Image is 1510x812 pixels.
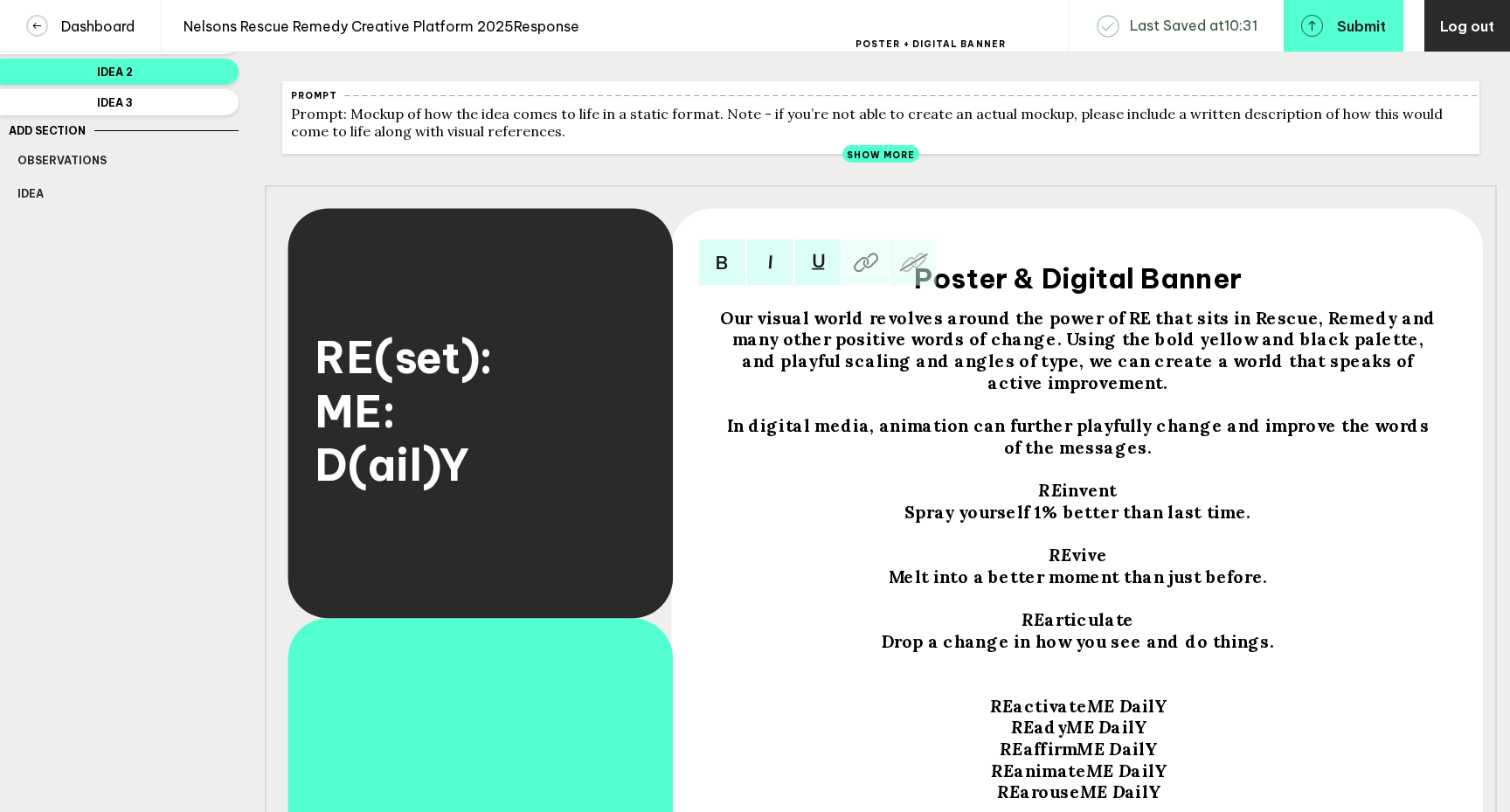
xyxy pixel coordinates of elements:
[1020,781,1080,803] span: arouse
[315,330,493,385] span: RE(set):
[1022,609,1044,631] span: RE
[727,415,1434,458] span: In digital media, animation can further playfully change and improve the words of the messages.
[17,66,213,79] span: Idea 2
[720,308,1441,394] span: Our visual world revolves around the power of RE that sits in Rescue, Remedy and many other posit...
[48,17,135,35] h4: Dashboard
[1119,696,1132,718] span: D
[1071,545,1107,566] span: vive
[889,566,1268,588] span: Melt into a better moment than just before.
[1086,760,1114,782] span: ME
[1066,717,1094,739] span: ME
[1131,760,1165,782] span: ailY
[315,385,396,439] span: ME:
[1080,781,1108,803] span: ME
[315,212,644,611] div: RE(set):ME:D(ail)Y
[1049,545,1071,566] span: RE
[17,96,213,109] span: Idea 3
[1119,760,1131,782] span: D
[1013,696,1087,718] span: activate
[1014,760,1086,782] span: animate
[997,781,1020,803] span: RE
[1062,480,1117,502] span: invent
[291,90,337,101] div: Prompt
[914,260,1242,295] span: Poster & Digital Banner
[855,38,991,50] label: Poster + Digital Banner
[991,760,1014,782] span: RE
[1098,717,1111,739] span: D
[1111,717,1145,739] span: ailY
[1038,480,1061,502] span: RE
[847,149,916,161] span: Show More
[1130,16,1257,36] span: Last Saved at 10 : 31
[1109,739,1121,760] span: D
[315,439,469,493] span: D(ail)Y
[1023,739,1077,760] span: affirm
[1077,739,1105,760] span: ME
[990,696,1013,718] span: RE
[1044,609,1133,631] span: articulate
[1011,717,1034,739] span: RE
[1000,739,1022,760] span: RE
[1034,717,1066,739] span: ady
[1087,696,1115,718] span: ME
[170,17,579,35] h4: Nelsons Rescue Remedy Creative Platform 2025 Response
[1125,781,1159,803] span: ailY
[1122,739,1156,760] span: ailY
[1132,696,1166,718] span: ailY
[882,631,1274,653] span: Drop a change in how you see and do things.
[1440,17,1494,35] span: Log out
[9,124,86,137] span: Add Section
[1112,781,1125,803] span: D
[1337,19,1386,33] span: Submit
[291,105,1471,175] div: Prompt: Mockup of how the idea comes to life in a static format. Note - if you’re not able to cre...
[904,502,1250,524] span: Spray yourself 1% better than last time.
